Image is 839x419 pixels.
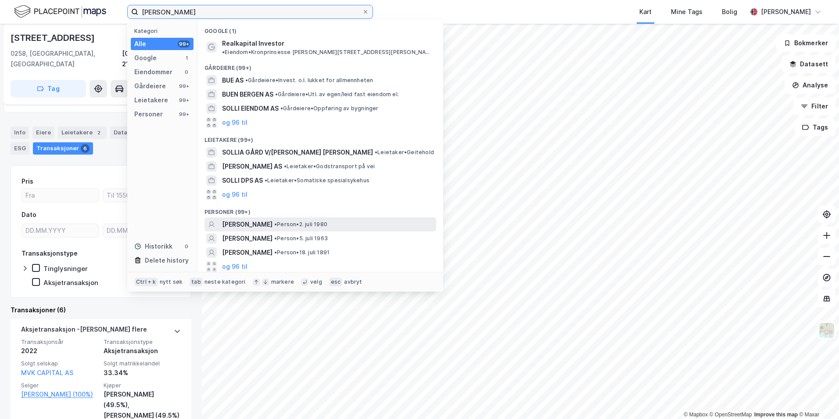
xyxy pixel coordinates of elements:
div: Personer [134,109,163,119]
div: Dato [22,209,36,220]
div: ESG [11,142,29,155]
div: Pris [22,176,33,187]
div: Transaksjoner [33,142,93,155]
div: Personer (99+) [197,202,443,217]
img: logo.f888ab2527a4732fd821a326f86c7f29.svg [14,4,106,19]
button: og 96 til [222,189,247,200]
a: [PERSON_NAME] (100%) [21,389,98,400]
div: Delete history [145,255,189,266]
div: 99+ [178,83,190,90]
div: [GEOGRAPHIC_DATA], 213/419 [122,48,191,69]
span: BUEN BERGEN AS [222,89,273,100]
div: Gårdeiere [134,81,166,91]
div: 6 [81,144,90,153]
div: Leietakere (99+) [197,130,443,145]
button: Tags [795,119,835,136]
button: Datasett [782,55,835,73]
span: SOLLIA GÅRD V/[PERSON_NAME] [PERSON_NAME] [222,147,373,158]
div: 0 [183,69,190,76]
span: Solgt selskap [21,360,98,367]
span: [PERSON_NAME] AS [222,161,282,172]
span: • [375,149,377,155]
button: Tag [11,80,86,98]
div: Google [134,53,157,63]
a: Mapbox [684,412,708,418]
img: Z [818,322,835,339]
span: Eiendom • Kronprinsesse [PERSON_NAME][STREET_ADDRESS][PERSON_NAME] [222,49,434,56]
div: 1 [183,54,190,61]
div: Leietakere [134,95,168,105]
div: Leietakere [58,126,107,139]
div: esc [329,278,343,286]
div: Ctrl + k [134,278,158,286]
div: velg [310,278,322,285]
div: Eiere [32,126,54,139]
div: 0258, [GEOGRAPHIC_DATA], [GEOGRAPHIC_DATA] [11,48,122,69]
input: Til 15500000 [103,189,180,202]
span: Gårdeiere • Invest. o.l. lukket for allmennheten [245,77,373,84]
span: SOLLI DPS AS [222,175,263,186]
div: Mine Tags [671,7,703,17]
div: Gårdeiere (99+) [197,58,443,73]
span: • [265,177,267,184]
span: Transaksjonsår [21,338,98,346]
input: DD.MM.YYYY [103,224,180,237]
a: Improve this map [754,412,798,418]
div: Kart [639,7,652,17]
span: Selger [21,382,98,389]
input: Fra [22,189,99,202]
div: neste kategori [204,278,246,285]
div: Aksjetransaksjon - [PERSON_NAME] flere [21,324,147,338]
div: Transaksjonstype [22,248,78,259]
span: • [274,235,277,242]
div: Tinglysninger [43,264,88,273]
span: Leietaker • Somatiske spesialsykehus [265,177,369,184]
div: Kategori [134,28,194,34]
div: [PERSON_NAME] (49.5%), [104,389,181,410]
input: Søk på adresse, matrikkel, gårdeiere, leietakere eller personer [138,5,362,18]
span: • [274,221,277,228]
button: Filter [793,98,835,115]
input: DD.MM.YYYY [22,224,99,237]
span: Gårdeiere • Oppføring av bygninger [280,105,379,112]
div: tab [190,278,203,286]
span: BUE AS [222,75,244,86]
span: Leietaker • Godstransport på vei [284,163,375,170]
span: • [222,49,225,55]
iframe: Chat Widget [795,377,839,419]
button: og 96 til [222,261,247,272]
span: Person • 5. juli 1963 [274,235,328,242]
span: • [275,91,278,98]
span: • [280,105,283,112]
span: [PERSON_NAME] [222,233,272,244]
button: Bokmerker [776,34,835,52]
span: Realkapital Investor [222,38,284,49]
div: Info [11,126,29,139]
span: Person • 2. juli 1980 [274,221,327,228]
div: Transaksjoner (6) [11,305,191,315]
span: Solgt matrikkelandel [104,360,181,367]
div: [PERSON_NAME] [761,7,811,17]
div: 33.34% [104,368,181,378]
span: • [245,77,248,83]
span: SOLLI EIENDOM AS [222,103,279,114]
span: Person • 18. juli 1891 [274,249,330,256]
div: Datasett [110,126,143,139]
div: Google (1) [197,21,443,36]
div: 0 [183,243,190,250]
span: [PERSON_NAME] [222,247,272,258]
span: • [274,249,277,256]
div: Kontrollprogram for chat [795,377,839,419]
span: Kjøper [104,382,181,389]
div: 2 [94,128,103,137]
div: 99+ [178,40,190,47]
div: nytt søk [160,278,183,285]
div: 2022 [21,346,98,356]
div: Aksjetransaksjon [104,346,181,356]
div: Eiendommer [134,67,172,77]
a: MVK CAPITAL AS [21,369,73,376]
div: Historikk [134,241,172,252]
div: Bolig [722,7,737,17]
div: avbryt [344,278,362,285]
span: Leietaker • Geitehold [375,149,434,156]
